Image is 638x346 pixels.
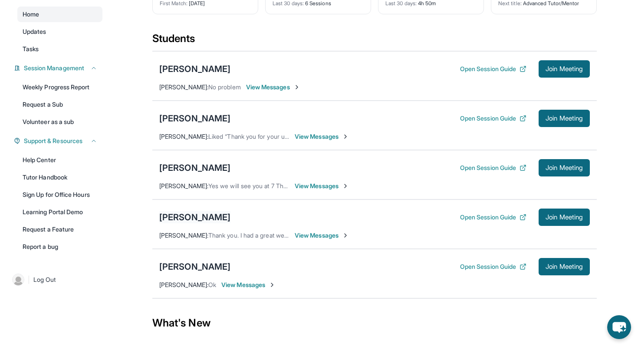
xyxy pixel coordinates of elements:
button: Join Meeting [539,258,590,275]
a: |Log Out [9,270,102,289]
a: Volunteer as a sub [17,114,102,130]
a: Home [17,7,102,22]
span: | [28,274,30,285]
a: Learning Portal Demo [17,204,102,220]
button: Open Session Guide [460,262,526,271]
button: Session Management [20,64,97,72]
span: Join Meeting [546,66,583,72]
button: Open Session Guide [460,213,526,222]
button: Join Meeting [539,110,590,127]
span: Join Meeting [546,264,583,269]
span: [PERSON_NAME] : [159,182,208,189]
span: View Messages [246,83,300,91]
button: chat-button [607,315,631,339]
span: Log Out [33,275,56,284]
span: [PERSON_NAME] : [159,83,208,91]
a: Report a bug [17,239,102,255]
span: [PERSON_NAME] : [159,133,208,140]
button: Join Meeting [539,209,590,226]
span: Yes we will see you at 7 Thank you [208,182,305,189]
span: [PERSON_NAME] : [159,232,208,239]
span: Tasks [23,45,39,53]
a: Tasks [17,41,102,57]
span: View Messages [295,182,349,190]
span: Ok [208,281,216,288]
a: Tutor Handbook [17,170,102,185]
span: Updates [23,27,46,36]
span: Session Management [24,64,84,72]
span: View Messages [295,132,349,141]
img: Chevron-Right [293,84,300,91]
span: Thank you. I had a great weekend in fact! [208,232,321,239]
span: View Messages [295,231,349,240]
img: Chevron-Right [342,183,349,189]
div: [PERSON_NAME] [159,162,230,174]
span: View Messages [221,281,276,289]
div: [PERSON_NAME] [159,261,230,273]
img: user-img [12,274,24,286]
span: Join Meeting [546,215,583,220]
div: What's New [152,304,597,342]
span: Support & Resources [24,137,82,145]
a: Request a Sub [17,97,102,112]
button: Join Meeting [539,60,590,78]
button: Open Session Guide [460,114,526,123]
span: No problem [208,83,241,91]
span: Join Meeting [546,165,583,170]
a: Updates [17,24,102,39]
span: Liked “Thank you for your understanding we will see you [DATE] at 6 sorry again” [208,133,432,140]
button: Open Session Guide [460,163,526,172]
span: Home [23,10,39,19]
div: [PERSON_NAME] [159,211,230,223]
div: [PERSON_NAME] [159,63,230,75]
button: Open Session Guide [460,65,526,73]
img: Chevron-Right [269,281,276,288]
a: Request a Feature [17,222,102,237]
div: Students [152,32,597,51]
button: Join Meeting [539,159,590,176]
a: Help Center [17,152,102,168]
img: Chevron-Right [342,133,349,140]
img: Chevron-Right [342,232,349,239]
span: [PERSON_NAME] : [159,281,208,288]
button: Support & Resources [20,137,97,145]
a: Weekly Progress Report [17,79,102,95]
div: [PERSON_NAME] [159,112,230,124]
span: Join Meeting [546,116,583,121]
a: Sign Up for Office Hours [17,187,102,202]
